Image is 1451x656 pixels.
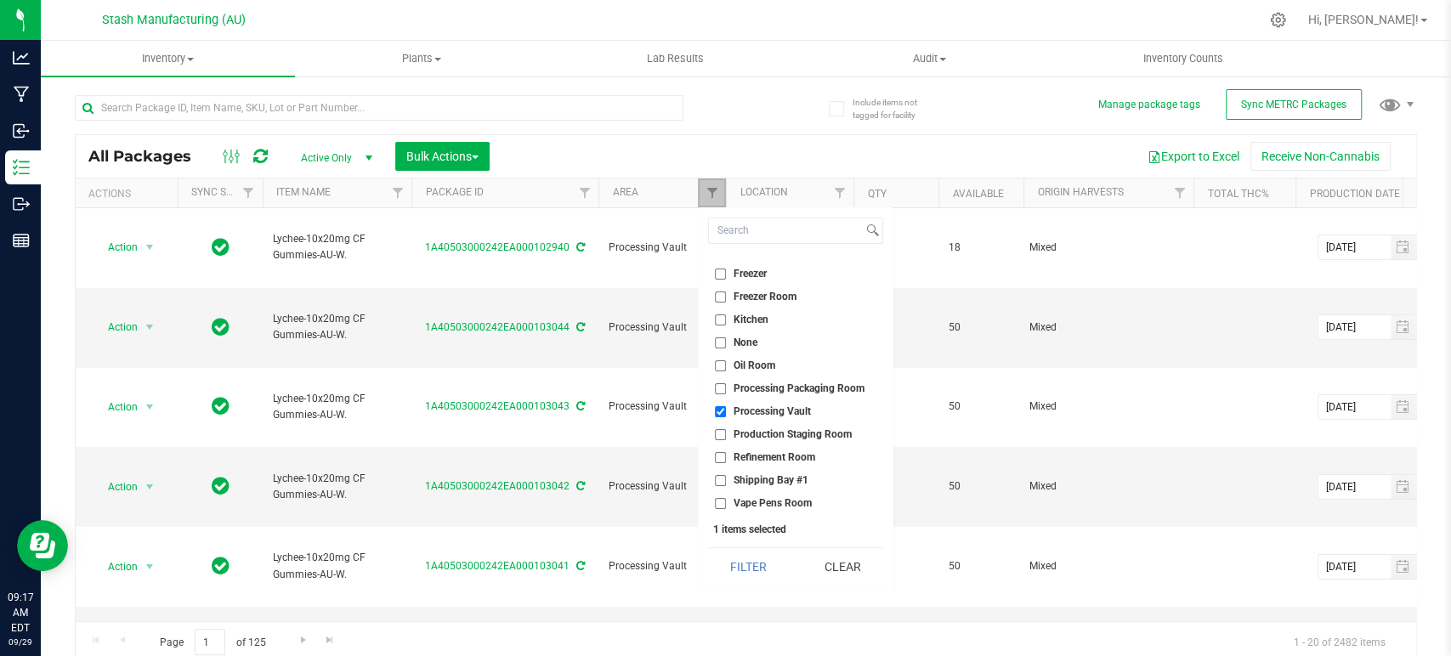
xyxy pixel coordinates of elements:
[1308,13,1419,26] span: Hi, [PERSON_NAME]!
[273,311,401,343] span: Lychee-10x20mg CF Gummies-AU-W.
[1414,315,1442,339] span: select
[139,475,161,499] span: select
[425,480,570,492] a: 1A40503000242EA000103042
[1098,98,1200,112] button: Manage package tags
[212,235,230,259] span: In Sync
[734,498,812,508] span: Vape Pens Room
[93,315,139,339] span: Action
[212,474,230,498] span: In Sync
[548,41,802,76] a: Lab Results
[295,41,549,76] a: Plants
[1250,142,1391,171] button: Receive Non-Cannabis
[867,188,886,200] a: Qty
[734,429,852,439] span: Production Staging Room
[1415,554,1444,579] span: Set Current date
[1029,558,1188,574] div: Value 1: Mixed
[612,186,638,198] a: Area
[425,400,570,412] a: 1A40503000242EA000103043
[139,395,161,419] span: select
[318,629,343,652] a: Go to the last page
[1391,475,1415,499] span: select
[383,178,411,207] a: Filter
[88,147,208,166] span: All Packages
[425,321,570,333] a: 1A40503000242EA000103044
[276,186,331,198] a: Item Name
[235,178,263,207] a: Filter
[75,95,683,121] input: Search Package ID, Item Name, SKU, Lot or Part Number...
[273,231,401,263] span: Lychee-10x20mg CF Gummies-AU-W.
[93,475,139,499] span: Action
[715,337,726,348] input: None
[1267,12,1289,28] div: Manage settings
[734,360,775,370] span: Oil Room
[574,560,585,572] span: Sync from Compliance System
[1414,475,1442,499] span: select
[1414,555,1442,579] span: select
[1241,99,1346,110] span: Sync METRC Packages
[803,51,1056,66] span: Audit
[1415,474,1444,499] span: Set Current date
[802,41,1057,76] a: Audit
[139,315,161,339] span: select
[88,188,171,200] div: Actions
[102,13,246,27] span: Stash Manufacturing (AU)
[949,240,1013,256] span: 18
[949,320,1013,336] span: 50
[13,122,30,139] inline-svg: Inbound
[609,399,716,415] span: Processing Vault
[93,395,139,419] span: Action
[802,548,883,585] button: Clear
[1029,399,1188,415] div: Value 1: Mixed
[1037,186,1123,198] a: Origin Harvests
[1165,178,1193,207] a: Filter
[212,315,230,339] span: In Sync
[1029,240,1188,256] div: Value 1: Mixed
[1414,395,1442,419] span: select
[1120,51,1246,66] span: Inventory Counts
[13,86,30,103] inline-svg: Manufacturing
[949,399,1013,415] span: 50
[13,195,30,212] inline-svg: Outbound
[734,314,768,325] span: Kitchen
[852,96,937,122] span: Include items not tagged for facility
[734,475,808,485] span: Shipping Bay #1
[825,178,853,207] a: Filter
[291,629,315,652] a: Go to the next page
[93,235,139,259] span: Action
[13,49,30,66] inline-svg: Analytics
[713,523,878,535] div: 1 items selected
[949,558,1013,574] span: 50
[709,218,863,243] input: Search
[93,555,139,579] span: Action
[1029,320,1188,336] div: Value 1: Mixed
[715,269,726,280] input: Freezer
[425,186,483,198] a: Package ID
[715,452,726,463] input: Refinement Room
[1415,395,1444,420] span: Set Current date
[273,391,401,423] span: Lychee-10x20mg CF Gummies-AU-W.
[395,142,490,171] button: Bulk Actions
[425,560,570,572] a: 1A40503000242EA000103041
[139,235,161,259] span: select
[1280,629,1399,654] span: 1 - 20 of 2482 items
[1391,395,1415,419] span: select
[734,269,767,279] span: Freezer
[191,186,257,198] a: Sync Status
[41,51,295,66] span: Inventory
[715,383,726,394] input: Processing Packaging Room
[8,590,33,636] p: 09:17 AM EDT
[734,383,864,393] span: Processing Packaging Room
[715,314,726,325] input: Kitchen
[715,291,726,303] input: Freezer Room
[574,400,585,412] span: Sync from Compliance System
[1029,478,1188,495] div: Value 1: Mixed
[1056,41,1310,76] a: Inventory Counts
[734,291,796,302] span: Freezer Room
[574,321,585,333] span: Sync from Compliance System
[570,178,598,207] a: Filter
[715,406,726,417] input: Processing Vault
[212,554,230,578] span: In Sync
[734,406,811,416] span: Processing Vault
[273,471,401,503] span: Lychee-10x20mg CF Gummies-AU-W.
[609,478,716,495] span: Processing Vault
